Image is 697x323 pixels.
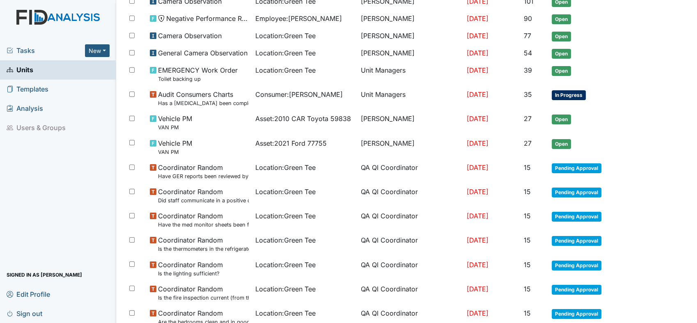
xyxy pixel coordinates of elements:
[158,99,249,107] small: Has a [MEDICAL_DATA] been completed for all [DEMOGRAPHIC_DATA] and [DEMOGRAPHIC_DATA] over 50 or ...
[255,89,343,99] span: Consumer : [PERSON_NAME]
[552,66,571,76] span: Open
[467,212,488,220] span: [DATE]
[467,261,488,269] span: [DATE]
[523,90,532,99] span: 35
[552,163,601,173] span: Pending Approval
[552,139,571,149] span: Open
[358,27,463,45] td: [PERSON_NAME]
[358,110,463,135] td: [PERSON_NAME]
[467,188,488,196] span: [DATE]
[255,31,316,41] span: Location : Green Tee
[523,139,531,147] span: 27
[358,232,463,256] td: QA QI Coordinator
[158,75,238,83] small: Toilet backing up
[158,31,222,41] span: Camera Observation
[7,64,33,76] span: Units
[358,135,463,159] td: [PERSON_NAME]
[467,66,488,74] span: [DATE]
[552,14,571,24] span: Open
[523,188,530,196] span: 15
[255,138,327,148] span: Asset : 2021 Ford 77755
[158,245,249,253] small: Is the thermometers in the refrigerator reading between 34 degrees and 40 degrees?
[358,159,463,183] td: QA QI Coordinator
[467,139,488,147] span: [DATE]
[552,188,601,197] span: Pending Approval
[158,138,192,156] span: Vehicle PM VAN PM
[7,83,48,96] span: Templates
[552,32,571,41] span: Open
[358,86,463,110] td: Unit Managers
[358,281,463,305] td: QA QI Coordinator
[158,284,249,302] span: Coordinator Random Is the fire inspection current (from the Fire Marshall)?
[467,309,488,317] span: [DATE]
[158,235,249,253] span: Coordinator Random Is the thermometers in the refrigerator reading between 34 degrees and 40 degr...
[158,163,249,180] span: Coordinator Random Have GER reports been reviewed by managers within 72 hours of occurrence?
[255,211,316,221] span: Location : Green Tee
[7,307,42,320] span: Sign out
[523,115,531,123] span: 27
[255,114,351,124] span: Asset : 2010 CAR Toyota 59838
[523,66,532,74] span: 39
[358,10,463,27] td: [PERSON_NAME]
[467,115,488,123] span: [DATE]
[166,14,249,23] span: Negative Performance Review
[358,257,463,281] td: QA QI Coordinator
[7,102,43,115] span: Analysis
[358,183,463,208] td: QA QI Coordinator
[255,308,316,318] span: Location : Green Tee
[158,114,192,131] span: Vehicle PM VAN PM
[158,221,249,229] small: Have the med monitor sheets been filled out?
[552,49,571,59] span: Open
[523,32,531,40] span: 77
[552,212,601,222] span: Pending Approval
[358,62,463,86] td: Unit Managers
[7,46,85,55] a: Tasks
[523,285,530,293] span: 15
[467,32,488,40] span: [DATE]
[7,268,82,281] span: Signed in as [PERSON_NAME]
[358,208,463,232] td: QA QI Coordinator
[523,212,530,220] span: 15
[523,14,532,23] span: 90
[158,270,223,277] small: Is the lighting sufficient?
[255,235,316,245] span: Location : Green Tee
[158,294,249,302] small: Is the fire inspection current (from the Fire [PERSON_NAME])?
[552,115,571,124] span: Open
[158,89,249,107] span: Audit Consumers Charts Has a colonoscopy been completed for all males and females over 50 or is t...
[358,45,463,62] td: [PERSON_NAME]
[255,65,316,75] span: Location : Green Tee
[158,48,248,58] span: General Camera Observation
[552,236,601,246] span: Pending Approval
[255,48,316,58] span: Location : Green Tee
[158,211,249,229] span: Coordinator Random Have the med monitor sheets been filled out?
[158,148,192,156] small: VAN PM
[158,260,223,277] span: Coordinator Random Is the lighting sufficient?
[552,309,601,319] span: Pending Approval
[552,261,601,270] span: Pending Approval
[523,261,530,269] span: 15
[158,124,192,131] small: VAN PM
[523,49,532,57] span: 54
[523,163,530,172] span: 15
[255,14,342,23] span: Employee : [PERSON_NAME]
[158,197,249,204] small: Did staff communicate in a positive demeanor with consumers?
[255,284,316,294] span: Location : Green Tee
[523,236,530,244] span: 15
[158,65,238,83] span: EMERGENCY Work Order Toilet backing up
[255,187,316,197] span: Location : Green Tee
[158,187,249,204] span: Coordinator Random Did staff communicate in a positive demeanor with consumers?
[255,260,316,270] span: Location : Green Tee
[552,285,601,295] span: Pending Approval
[7,288,50,300] span: Edit Profile
[523,309,530,317] span: 15
[467,163,488,172] span: [DATE]
[255,163,316,172] span: Location : Green Tee
[467,236,488,244] span: [DATE]
[552,90,586,100] span: In Progress
[467,49,488,57] span: [DATE]
[467,14,488,23] span: [DATE]
[467,90,488,99] span: [DATE]
[85,44,110,57] button: New
[467,285,488,293] span: [DATE]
